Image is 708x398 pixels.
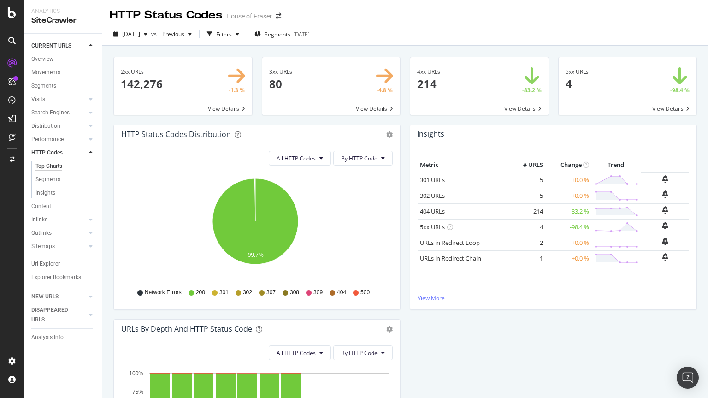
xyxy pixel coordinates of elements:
a: Visits [31,95,86,104]
span: 200 [196,289,205,297]
a: Analysis Info [31,333,95,342]
div: bell-plus [662,238,668,245]
td: 2 [508,235,545,250]
a: Outlinks [31,228,86,238]
td: 214 [508,203,545,219]
td: 1 [508,250,545,266]
span: By HTTP Code [341,154,378,162]
td: -98.4 % [545,219,591,235]
button: [DATE] [110,27,151,42]
td: +0.0 % [545,172,591,188]
span: 500 [360,289,370,297]
div: Search Engines [31,108,70,118]
td: +0.0 % [545,235,591,250]
a: 404 URLs [420,207,445,215]
span: By HTTP Code [341,349,378,357]
th: Trend [591,158,641,172]
td: -83.2 % [545,203,591,219]
a: DISAPPEARED URLS [31,305,86,325]
span: 307 [266,289,276,297]
a: Insights [35,188,95,198]
span: Network Errors [145,289,182,297]
th: Change [545,158,591,172]
div: bell-plus [662,253,668,261]
a: Content [31,202,95,211]
a: View More [418,294,689,302]
a: 301 URLs [420,176,445,184]
div: Open Intercom Messenger [677,367,699,389]
a: HTTP Codes [31,148,86,158]
text: 99.7% [248,252,264,259]
div: Analysis Info [31,333,64,342]
div: Top Charts [35,161,62,171]
div: Content [31,202,51,211]
div: DISAPPEARED URLS [31,305,78,325]
div: Inlinks [31,215,47,225]
span: 2025 Sep. 17th [122,30,140,38]
span: 309 [313,289,323,297]
a: Overview [31,54,95,64]
text: 100% [129,370,143,377]
div: NEW URLS [31,292,59,302]
a: Distribution [31,121,86,131]
span: 404 [337,289,346,297]
a: NEW URLS [31,292,86,302]
a: Search Engines [31,108,86,118]
td: +0.0 % [545,250,591,266]
div: Movements [31,68,60,77]
a: Performance [31,135,86,144]
span: vs [151,30,159,38]
button: By HTTP Code [333,151,393,166]
div: bell-plus [662,206,668,214]
div: Url Explorer [31,259,60,269]
div: Insights [35,188,55,198]
div: gear [386,131,393,138]
th: # URLS [508,158,545,172]
td: 5 [508,172,545,188]
text: 75% [132,389,143,395]
a: Explorer Bookmarks [31,273,95,282]
button: All HTTP Codes [269,345,331,360]
td: +0.0 % [545,188,591,203]
button: Segments[DATE] [251,27,313,42]
div: Segments [31,81,56,91]
td: 5 [508,188,545,203]
a: Inlinks [31,215,86,225]
span: All HTTP Codes [277,349,316,357]
div: bell-plus [662,190,668,198]
div: Sitemaps [31,242,55,251]
div: Outlinks [31,228,52,238]
th: Metric [418,158,508,172]
div: CURRENT URLS [31,41,71,51]
a: Top Charts [35,161,95,171]
div: HTTP Status Codes Distribution [121,130,231,139]
button: Filters [203,27,243,42]
a: Segments [35,175,95,184]
td: 4 [508,219,545,235]
svg: A chart. [121,173,389,280]
div: Performance [31,135,64,144]
button: Previous [159,27,195,42]
div: bell-plus [662,222,668,229]
a: Url Explorer [31,259,95,269]
a: 302 URLs [420,191,445,200]
span: Previous [159,30,184,38]
span: Segments [265,30,290,38]
div: Explorer Bookmarks [31,273,81,282]
span: All HTTP Codes [277,154,316,162]
h4: Insights [417,128,444,140]
div: Overview [31,54,53,64]
a: Sitemaps [31,242,86,251]
div: Visits [31,95,45,104]
span: 302 [243,289,252,297]
button: All HTTP Codes [269,151,331,166]
div: URLs by Depth and HTTP Status Code [121,324,252,333]
div: SiteCrawler [31,15,94,26]
div: Segments [35,175,60,184]
a: Movements [31,68,95,77]
div: bell-plus [662,175,668,183]
div: Distribution [31,121,60,131]
a: URLs in Redirect Chain [420,254,481,262]
div: Filters [216,30,232,38]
